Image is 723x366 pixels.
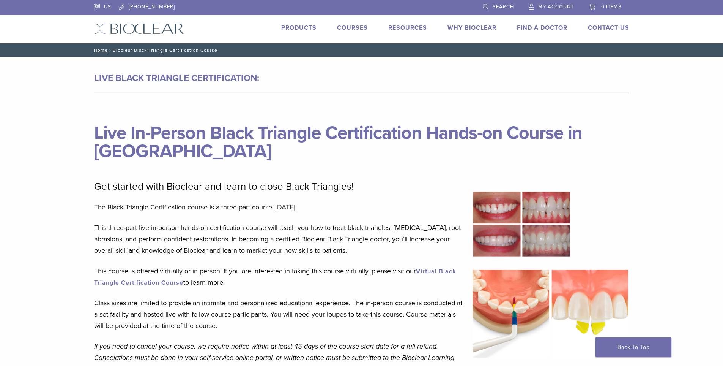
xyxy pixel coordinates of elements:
[538,4,574,10] span: My Account
[517,24,567,32] a: Find A Doctor
[94,106,629,160] h1: Live In-Person Black Triangle Certification Hands-on Course in [GEOGRAPHIC_DATA]
[108,48,113,52] span: /
[94,265,462,288] p: This course is offered virtually or in person. If you are interested in taking this course virtua...
[94,23,184,34] img: Bioclear
[281,24,317,32] a: Products
[388,24,427,32] a: Resources
[88,43,635,57] nav: Bioclear Black Triangle Certification Course
[94,222,462,256] p: This three-part live in-person hands-on certification course will teach you how to treat black tr...
[94,73,259,84] strong: LIVE BLACK TRIANGLE CERTIFICATION:
[601,4,622,10] span: 0 items
[588,24,629,32] a: Contact Us
[595,337,671,357] a: Back To Top
[447,24,496,32] a: Why Bioclear
[94,181,462,192] p: Get started with Bioclear and learn to close Black Triangles!
[337,24,368,32] a: Courses
[493,4,514,10] span: Search
[94,201,462,213] p: The Black Triangle Certification course is a three-part course. [DATE]
[94,297,462,331] p: Class sizes are limited to provide an intimate and personalized educational experience. The in-pe...
[91,48,108,53] a: Home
